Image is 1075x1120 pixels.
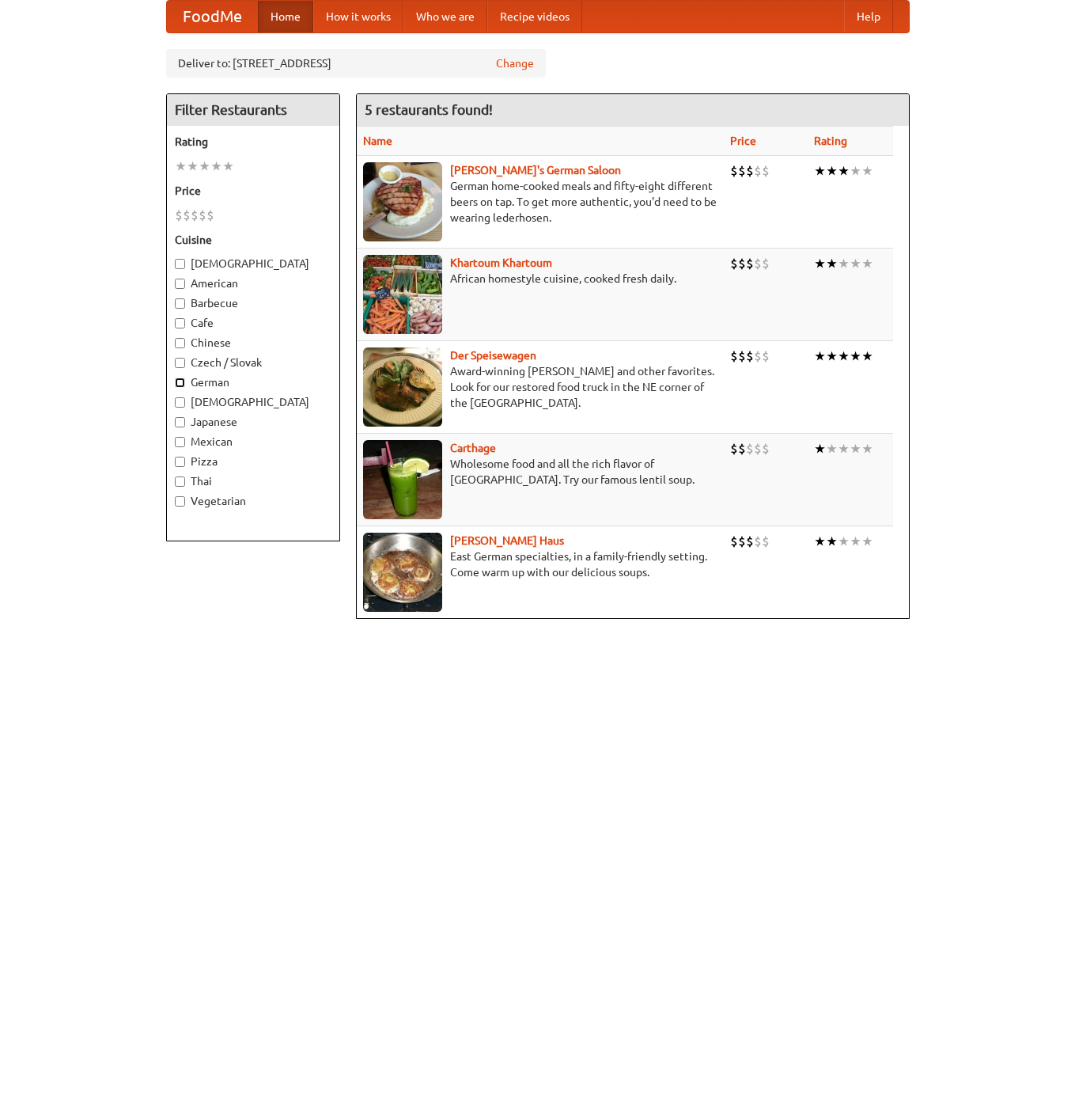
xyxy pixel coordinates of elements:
[450,256,552,269] a: Khartoum Khartoum
[814,533,826,550] li: ★
[838,255,850,272] li: ★
[838,162,850,180] li: ★
[861,255,873,272] li: ★
[754,440,762,457] li: $
[746,162,754,180] li: $
[826,255,838,272] li: ★
[844,1,893,32] a: Help
[183,207,191,224] li: $
[363,162,442,241] img: esthers.jpg
[363,363,717,411] p: Award-winning [PERSON_NAME] and other favorites. Look for our restored food truck in the NE corne...
[166,49,546,78] div: Deliver to: [STREET_ADDRESS]
[187,158,199,175] li: ★
[210,158,222,175] li: ★
[826,347,838,365] li: ★
[746,533,754,550] li: $
[363,178,717,226] p: German home-cooked meals and fifty-eight different beers on tap. To get more authentic, you'd nee...
[450,534,564,547] a: [PERSON_NAME] Haus
[199,158,210,175] li: ★
[363,255,442,334] img: khartoum.jpg
[175,158,187,175] li: ★
[175,315,331,331] label: Cafe
[838,533,850,550] li: ★
[167,1,258,32] a: FoodMe
[363,549,717,580] p: East German specialties, in a family-friendly setting. Come warm up with our delicious soups.
[363,135,392,147] a: Name
[175,318,185,328] input: Cafe
[175,414,331,430] label: Japanese
[814,255,826,272] li: ★
[814,347,826,365] li: ★
[175,298,185,309] input: Barbecue
[175,256,331,271] label: [DEMOGRAPHIC_DATA]
[191,207,199,224] li: $
[363,533,442,612] img: kohlhaus.jpg
[175,374,331,390] label: German
[850,533,861,550] li: ★
[814,440,826,457] li: ★
[754,255,762,272] li: $
[206,207,214,224] li: $
[175,232,331,248] h5: Cuisine
[746,347,754,365] li: $
[730,162,738,180] li: $
[730,440,738,457] li: $
[850,347,861,365] li: ★
[861,440,873,457] li: ★
[826,533,838,550] li: ★
[496,55,534,71] a: Change
[738,533,746,550] li: $
[850,255,861,272] li: ★
[861,533,873,550] li: ★
[363,271,717,287] p: African homestyle cuisine, cooked fresh daily.
[826,162,838,180] li: ★
[762,440,770,457] li: $
[175,437,185,447] input: Mexican
[730,135,756,147] a: Price
[838,440,850,457] li: ★
[175,496,185,507] input: Vegetarian
[850,440,861,457] li: ★
[175,338,185,348] input: Chinese
[175,394,331,410] label: [DEMOGRAPHIC_DATA]
[450,349,536,362] a: Der Speisewagen
[175,434,331,450] label: Mexican
[730,533,738,550] li: $
[363,456,717,488] p: Wholesome food and all the rich flavor of [GEOGRAPHIC_DATA]. Try our famous lentil soup.
[450,442,496,454] a: Carthage
[175,473,331,489] label: Thai
[175,417,185,427] input: Japanese
[175,295,331,311] label: Barbecue
[363,440,442,519] img: carthage.jpg
[850,162,861,180] li: ★
[762,533,770,550] li: $
[762,255,770,272] li: $
[175,358,185,368] input: Czech / Slovak
[222,158,234,175] li: ★
[175,397,185,408] input: [DEMOGRAPHIC_DATA]
[746,255,754,272] li: $
[258,1,313,32] a: Home
[175,378,185,388] input: German
[175,457,185,467] input: Pizza
[313,1,403,32] a: How it works
[826,440,838,457] li: ★
[762,347,770,365] li: $
[403,1,487,32] a: Who we are
[365,102,493,117] ng-pluralize: 5 restaurants found!
[738,162,746,180] li: $
[814,162,826,180] li: ★
[754,347,762,365] li: $
[754,533,762,550] li: $
[730,347,738,365] li: $
[746,440,754,457] li: $
[175,183,331,199] h5: Price
[738,255,746,272] li: $
[814,135,847,147] a: Rating
[175,335,331,351] label: Chinese
[175,279,185,289] input: American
